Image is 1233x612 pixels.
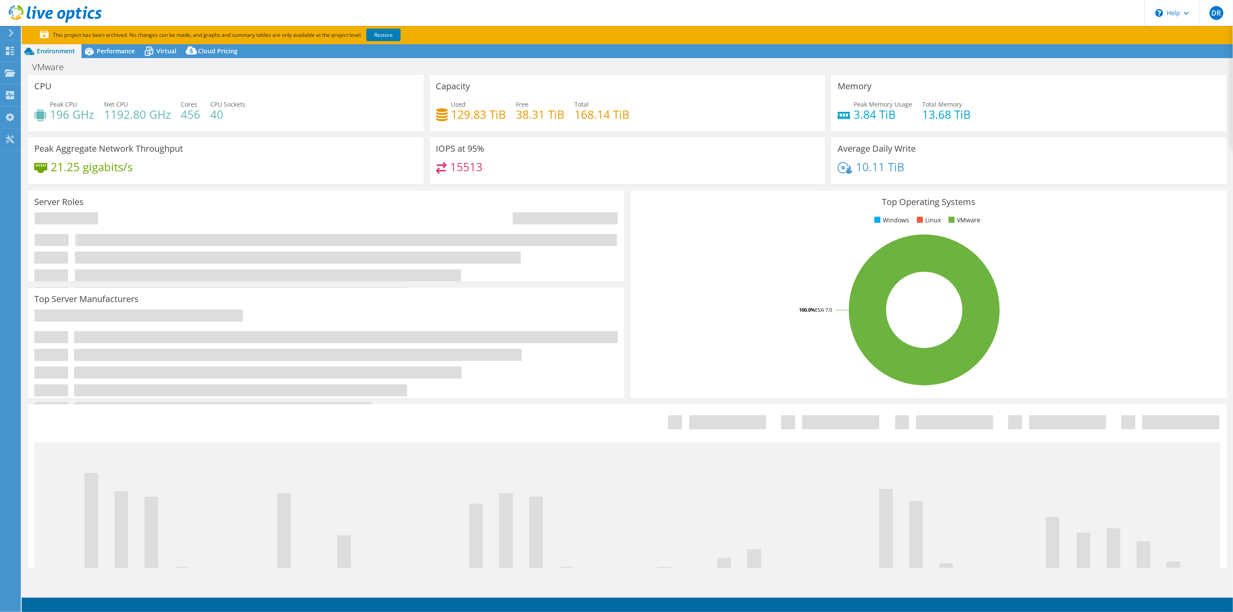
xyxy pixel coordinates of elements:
[915,215,941,225] li: Linux
[838,81,871,91] h3: Memory
[366,29,401,41] a: Restore
[34,81,52,91] h3: CPU
[575,100,589,108] span: Total
[97,47,135,55] span: Performance
[575,110,630,119] h4: 168.14 TiB
[1155,9,1163,17] svg: \n
[50,110,94,119] h4: 196 GHz
[856,162,904,172] h4: 10.11 TiB
[946,215,980,225] li: VMware
[451,100,466,108] span: Used
[51,162,133,172] h4: 21.25 gigabits/s
[872,215,909,225] li: Windows
[181,110,200,119] h4: 456
[436,81,470,91] h3: Capacity
[34,197,84,207] h3: Server Roles
[922,110,971,119] h4: 13.68 TiB
[854,110,912,119] h4: 3.84 TiB
[922,100,962,108] span: Total Memory
[450,162,483,172] h4: 15513
[637,197,1220,207] h3: Top Operating Systems
[815,306,832,313] tspan: ESXi 7.0
[198,47,238,55] span: Cloud Pricing
[799,306,815,313] tspan: 100.0%
[104,110,171,119] h4: 1192.80 GHz
[210,110,245,119] h4: 40
[157,47,176,55] span: Virtual
[40,30,465,40] p: This project has been archived. No changes can be made, and graphs and summary tables are only av...
[34,144,183,153] h3: Peak Aggregate Network Throughput
[50,100,77,108] span: Peak CPU
[28,62,77,72] h1: VMware
[37,47,75,55] span: Environment
[516,110,565,119] h4: 38.31 TiB
[854,100,912,108] span: Peak Memory Usage
[451,110,506,119] h4: 129.83 TiB
[838,144,916,153] h3: Average Daily Write
[34,294,139,304] h3: Top Server Manufacturers
[181,100,197,108] span: Cores
[104,100,128,108] span: Net CPU
[436,144,485,153] h3: IOPS at 95%
[1210,6,1223,20] span: DR
[210,100,245,108] span: CPU Sockets
[516,100,529,108] span: Free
